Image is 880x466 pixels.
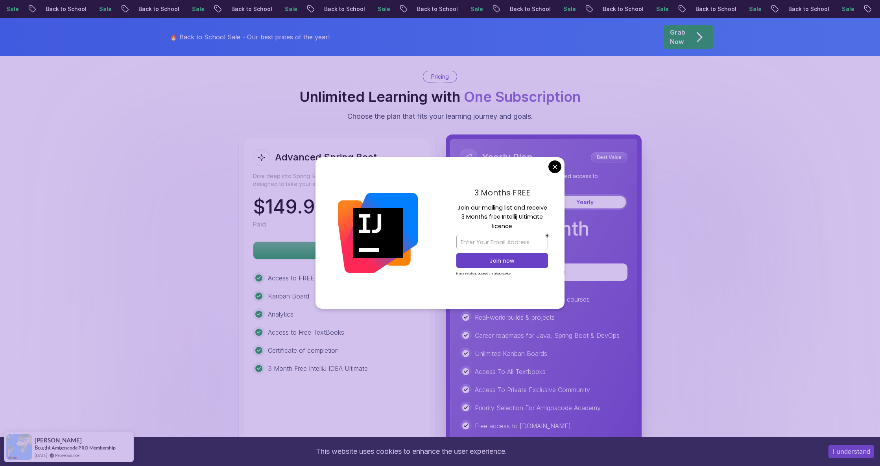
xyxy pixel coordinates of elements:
[670,28,685,46] p: Grab Now
[828,445,874,458] button: Accept cookies
[779,5,832,13] p: Back to School
[461,5,486,13] p: Sale
[268,328,344,337] p: Access to Free TextBooks
[55,452,79,459] a: ProveSource
[592,153,626,161] p: Best Value
[475,313,555,322] p: Real-world builds & projects
[646,5,672,13] p: Sale
[739,5,764,13] p: Sale
[832,5,857,13] p: Sale
[475,367,546,376] p: Access To All Textbooks
[686,5,739,13] p: Back to School
[268,291,309,301] p: Kanban Board
[347,111,533,122] p: Choose the plan that fits your learning journey and goals.
[475,331,620,340] p: Career roadmaps for Java, Spring Boot & DevOps
[35,444,51,451] span: Bought
[89,5,114,13] p: Sale
[170,32,330,42] p: 🔥 Back to School Sale - Our best prices of the year!
[593,5,646,13] p: Back to School
[368,5,393,13] p: Sale
[253,219,266,229] p: Paid
[253,197,395,216] p: $ 149.97 / Month
[35,437,82,444] span: [PERSON_NAME]
[253,247,421,254] a: Get Course
[253,241,421,260] button: Get Course
[475,421,571,431] p: Free access to [DOMAIN_NAME]
[253,242,420,259] p: Get Course
[475,349,547,358] p: Unlimited Kanban Boards
[407,5,461,13] p: Back to School
[268,346,339,355] p: Certificate of completion
[500,5,553,13] p: Back to School
[275,151,377,164] h2: Advanced Spring Boot
[35,452,47,459] span: [DATE]
[182,5,207,13] p: Sale
[314,5,368,13] p: Back to School
[268,273,339,283] p: Access to FREE courses
[268,309,293,319] p: Analytics
[6,434,32,460] img: provesource social proof notification image
[431,73,449,81] p: Pricing
[52,444,116,451] a: Amigoscode PRO Membership
[129,5,182,13] p: Back to School
[268,364,368,373] p: 3 Month Free IntelliJ IDEA Ultimate
[475,385,590,394] p: Access To Private Exclusive Community
[464,88,581,105] span: One Subscription
[253,172,421,188] p: Dive deep into Spring Boot with our advanced course, designed to take your skills from intermedia...
[482,151,533,164] h2: Yearly Plan
[475,403,601,413] p: Priority Selection For Amigoscode Academy
[544,196,626,208] button: Yearly
[553,5,579,13] p: Sale
[299,89,581,105] h2: Unlimited Learning with
[221,5,275,13] p: Back to School
[275,5,300,13] p: Sale
[36,5,89,13] p: Back to School
[6,443,817,460] div: This website uses cookies to enhance the user experience.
